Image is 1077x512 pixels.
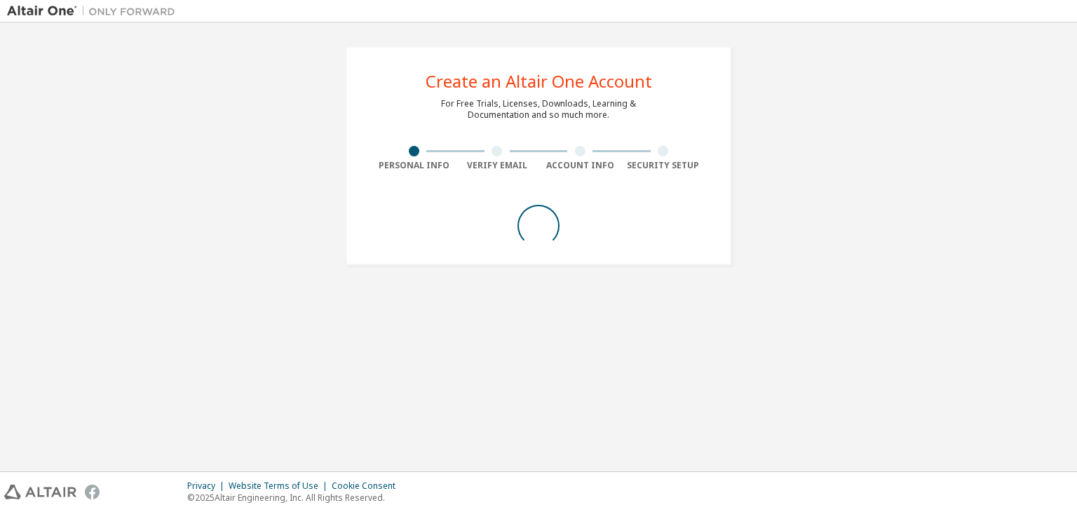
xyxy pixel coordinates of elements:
[622,160,705,171] div: Security Setup
[229,480,332,492] div: Website Terms of Use
[4,485,76,499] img: altair_logo.svg
[187,492,404,504] p: © 2025 Altair Engineering, Inc. All Rights Reserved.
[332,480,404,492] div: Cookie Consent
[426,73,652,90] div: Create an Altair One Account
[538,160,622,171] div: Account Info
[372,160,456,171] div: Personal Info
[187,480,229,492] div: Privacy
[456,160,539,171] div: Verify Email
[85,485,100,499] img: facebook.svg
[441,98,636,121] div: For Free Trials, Licenses, Downloads, Learning & Documentation and so much more.
[7,4,182,18] img: Altair One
